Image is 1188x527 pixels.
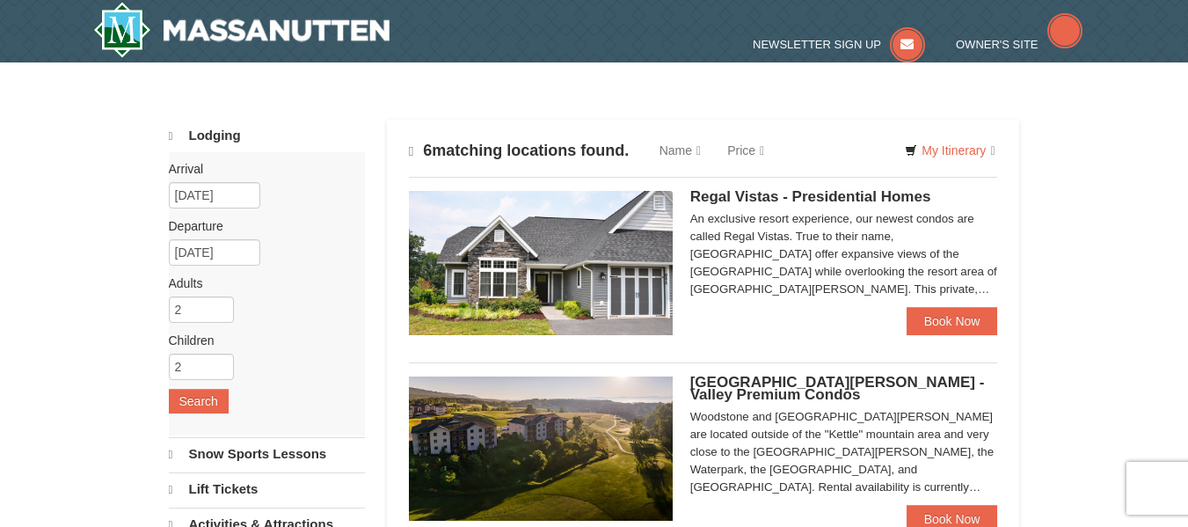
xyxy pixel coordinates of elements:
[714,133,777,168] a: Price
[893,137,1006,164] a: My Itinerary
[423,142,432,159] span: 6
[753,38,881,51] span: Newsletter Sign Up
[646,133,714,168] a: Name
[690,188,931,205] span: Regal Vistas - Presidential Homes
[93,2,390,58] img: Massanutten Resort Logo
[93,2,390,58] a: Massanutten Resort
[169,472,365,506] a: Lift Tickets
[169,217,352,235] label: Departure
[169,160,352,178] label: Arrival
[169,120,365,152] a: Lodging
[409,377,673,521] img: 19219041-4-ec11c166.jpg
[690,374,985,403] span: [GEOGRAPHIC_DATA][PERSON_NAME] - Valley Premium Condos
[409,142,630,160] h4: matching locations found.
[169,437,365,471] a: Snow Sports Lessons
[169,389,229,414] button: Search
[907,307,998,335] a: Book Now
[956,38,1082,51] a: Owner's Site
[169,274,352,292] label: Adults
[169,332,352,349] label: Children
[690,210,998,298] div: An exclusive resort experience, our newest condos are called Regal Vistas. True to their name, [G...
[690,408,998,496] div: Woodstone and [GEOGRAPHIC_DATA][PERSON_NAME] are located outside of the "Kettle" mountain area an...
[956,38,1039,51] span: Owner's Site
[753,38,925,51] a: Newsletter Sign Up
[409,191,673,335] img: 19218991-1-902409a9.jpg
